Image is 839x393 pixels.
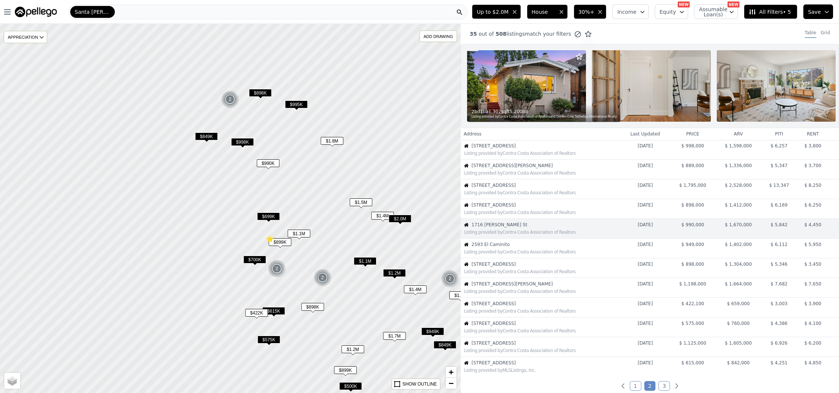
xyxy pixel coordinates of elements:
[623,261,667,267] time: 2025-09-11 22:56
[266,234,274,244] span: ⭐
[509,109,522,115] span: 5,200
[354,257,376,265] span: $1.1M
[472,222,620,228] span: 1716 [PERSON_NAME] St
[681,163,704,168] span: $ 889,000
[464,223,469,227] img: House
[670,128,716,140] th: price
[461,382,839,390] ul: Pagination
[464,341,469,345] img: House
[434,341,456,349] span: $849K
[804,281,822,287] span: $ 7,650
[221,90,239,108] img: g1.png
[623,360,667,366] time: 2025-09-09 06:27
[472,182,620,188] span: [STREET_ADDRESS]
[449,367,454,377] span: +
[679,281,706,287] span: $ 1,198,000
[679,341,706,346] span: $ 1,125,000
[231,138,254,149] div: $998K
[804,301,822,306] span: $ 3,900
[574,4,607,19] button: 30%+
[288,230,310,237] span: $1.1M
[725,341,752,346] span: $ 1,605,000
[681,301,704,306] span: $ 422,100
[314,269,332,287] img: g1.png
[725,262,752,267] span: $ 1,304,000
[245,309,268,317] span: $422K
[464,229,620,235] div: Listing provided by Contra Costa Association of Realtors
[341,345,364,353] span: $1.2M
[804,341,822,346] span: $ 6,200
[472,281,620,287] span: [STREET_ADDRESS][PERSON_NAME]
[725,183,752,188] span: $ 2,528,000
[472,202,620,208] span: [STREET_ADDRESS]
[371,212,394,220] span: $1.4M
[472,360,620,366] span: [STREET_ADDRESS]
[449,291,472,302] div: $1.0M
[623,242,667,247] time: 2025-09-12 17:33
[579,8,595,16] span: 30%+
[472,143,620,149] span: [STREET_ADDRESS]
[321,137,343,145] span: $1.8M
[350,198,372,206] span: $1.5M
[804,202,822,208] span: $ 6,250
[623,281,667,287] time: 2025-09-10 20:00
[231,138,254,146] span: $998K
[464,308,620,314] div: Listing provided by Contra Costa Association of Realtors
[449,378,454,388] span: −
[464,262,469,266] img: House
[727,321,750,326] span: $ 760,000
[821,30,830,38] div: Grid
[717,50,836,122] img: Property Photo 3
[804,222,822,227] span: $ 4,450
[644,381,656,391] a: Page 2 is your current page
[301,303,324,311] span: $898K
[464,170,620,176] div: Listing provided by Contra Costa Association of Realtors
[804,242,822,247] span: $ 5,950
[268,260,286,278] div: 2
[623,340,667,346] time: 2025-09-09 19:50
[75,8,110,16] span: Santa [PERSON_NAME]
[727,301,750,306] span: $ 659,000
[464,367,620,373] div: Listing provided by MLSListings, Inc.
[804,360,822,365] span: $ 4,850
[803,4,833,19] button: Save
[472,261,620,267] span: [STREET_ADDRESS]
[421,327,444,335] span: $949K
[268,260,286,278] img: g1.png
[623,301,667,307] time: 2025-09-10 11:40
[804,262,822,267] span: $ 3,450
[464,249,620,255] div: Listing provided by Contra Costa Association of Realtors
[461,30,592,38] div: out of listings
[472,320,620,326] span: [STREET_ADDRESS]
[623,182,667,188] time: 2025-09-16 20:00
[464,144,469,148] img: House
[464,210,620,215] div: Listing provided by Contra Costa Association of Realtors
[477,8,508,16] span: Up to $2.0M
[725,242,752,247] span: $ 1,402,000
[592,50,711,122] img: Property Photo 2
[805,30,816,38] div: Table
[470,31,477,37] span: 35
[623,320,667,326] time: 2025-09-09 20:00
[389,215,411,226] div: $2.0M
[464,190,620,196] div: Listing provided by Contra Costa Association of Realtors
[725,143,752,148] span: $ 1,598,000
[679,183,706,188] span: $ 1,795,000
[621,128,670,140] th: Last Updated
[728,1,739,7] div: NEW
[461,128,621,140] th: Address
[420,31,457,42] div: ADD DRAWING
[623,143,667,149] time: 2025-09-16 20:00
[771,301,788,306] span: $ 3,003
[808,8,821,16] span: Save
[464,328,620,334] div: Listing provided by Contra Costa Association of Realtors
[285,100,308,111] div: $995K
[404,285,427,296] div: $1.4M
[421,327,444,338] div: $949K
[725,222,752,227] span: $ 1,670,000
[472,109,617,115] div: 2 bd 1 ba sqft lot
[257,159,279,167] span: $990K
[673,382,680,390] a: Next page
[771,360,788,365] span: $ 4,251
[4,31,47,43] div: APPRECIATION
